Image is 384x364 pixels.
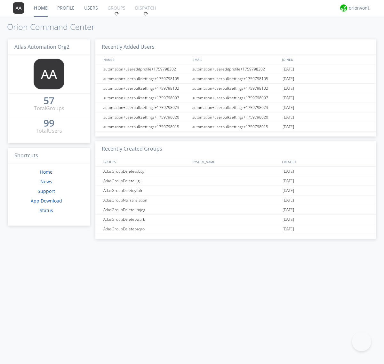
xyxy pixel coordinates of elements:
span: [DATE] [283,176,294,186]
a: automation+userbulksettings+1759798105automation+userbulksettings+1759798105[DATE] [95,74,376,84]
a: Status [40,207,53,213]
div: automation+userbulksettings+1759798023 [102,103,190,112]
span: [DATE] [283,64,294,74]
a: AtlasGroupDeleteumjqg[DATE] [95,205,376,215]
a: automation+userbulksettings+1759798023automation+userbulksettings+1759798023[DATE] [95,103,376,112]
span: [DATE] [283,167,294,176]
a: AtlasGroupDeletepaqro[DATE] [95,224,376,234]
span: [DATE] [283,74,294,84]
div: AtlasGroupDeleteulgij [102,176,190,186]
div: EMAIL [191,55,280,64]
img: spin.svg [143,12,148,16]
span: Atlas Automation Org2 [14,43,69,50]
a: App Download [31,198,62,204]
div: AtlasGroupDeletebwarb [102,215,190,224]
div: automation+userbulksettings+1759798097 [102,93,190,103]
div: AtlasGroupDeletepaqro [102,224,190,234]
a: automation+usereditprofile+1759798302automation+usereditprofile+1759798302[DATE] [95,64,376,74]
div: AtlasGroupNoTranslation [102,195,190,205]
img: spin.svg [114,12,119,16]
span: [DATE] [283,186,294,195]
a: AtlasGroupDeletevsbay[DATE] [95,167,376,176]
a: automation+userbulksettings+1759798015automation+userbulksettings+1759798015[DATE] [95,122,376,132]
div: 99 [44,120,54,126]
span: [DATE] [283,215,294,224]
div: AtlasGroupDeletevsbay [102,167,190,176]
iframe: Toggle Customer Support [352,332,371,351]
a: News [40,178,52,185]
div: Total Users [36,127,62,135]
span: [DATE] [283,84,294,93]
div: AtlasGroupDeleteumjqg [102,205,190,214]
h3: Recently Created Groups [95,141,376,157]
div: automation+userbulksettings+1759798105 [102,74,190,83]
div: automation+userbulksettings+1759798020 [191,112,281,122]
a: automation+userbulksettings+1759798020automation+userbulksettings+1759798020[DATE] [95,112,376,122]
span: [DATE] [283,103,294,112]
div: AtlasGroupDeleteytofr [102,186,190,195]
a: 57 [44,97,54,105]
div: JOINED [280,55,370,64]
div: automation+userbulksettings+1759798102 [191,84,281,93]
a: 99 [44,120,54,127]
div: automation+userbulksettings+1759798105 [191,74,281,83]
div: orionvontas+atlas+automation+org2 [349,5,373,11]
div: automation+userbulksettings+1759798023 [191,103,281,112]
a: automation+userbulksettings+1759798097automation+userbulksettings+1759798097[DATE] [95,93,376,103]
a: Support [38,188,55,194]
span: [DATE] [283,224,294,234]
div: Total Groups [34,105,64,112]
a: AtlasGroupNoTranslation[DATE] [95,195,376,205]
div: CREATED [280,157,370,166]
img: 373638.png [34,59,64,89]
span: [DATE] [283,112,294,122]
div: automation+userbulksettings+1759798020 [102,112,190,122]
a: Home [40,169,52,175]
a: automation+userbulksettings+1759798102automation+userbulksettings+1759798102[DATE] [95,84,376,93]
div: NAMES [102,55,189,64]
div: 57 [44,97,54,104]
span: [DATE] [283,205,294,215]
a: AtlasGroupDeleteytofr[DATE] [95,186,376,195]
div: automation+usereditprofile+1759798302 [191,64,281,74]
div: automation+userbulksettings+1759798097 [191,93,281,103]
div: automation+userbulksettings+1759798015 [191,122,281,131]
div: SYSTEM_NAME [191,157,280,166]
div: automation+userbulksettings+1759798102 [102,84,190,93]
a: AtlasGroupDeleteulgij[DATE] [95,176,376,186]
span: [DATE] [283,93,294,103]
span: [DATE] [283,122,294,132]
img: 29d36aed6fa347d5a1537e7736e6aa13 [340,4,347,12]
div: GROUPS [102,157,189,166]
div: automation+usereditprofile+1759798302 [102,64,190,74]
a: AtlasGroupDeletebwarb[DATE] [95,215,376,224]
h3: Recently Added Users [95,39,376,55]
img: 373638.png [13,2,24,14]
span: [DATE] [283,195,294,205]
h3: Shortcuts [8,148,90,164]
div: automation+userbulksettings+1759798015 [102,122,190,131]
